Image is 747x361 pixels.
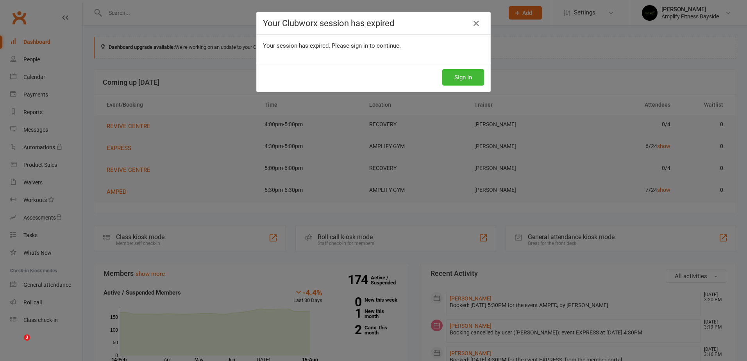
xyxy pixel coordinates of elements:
[24,334,30,341] span: 3
[470,17,483,30] a: Close
[263,42,401,49] span: Your session has expired. Please sign in to continue.
[8,334,27,353] iframe: Intercom live chat
[263,18,484,28] h4: Your Clubworx session has expired
[442,69,484,86] button: Sign In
